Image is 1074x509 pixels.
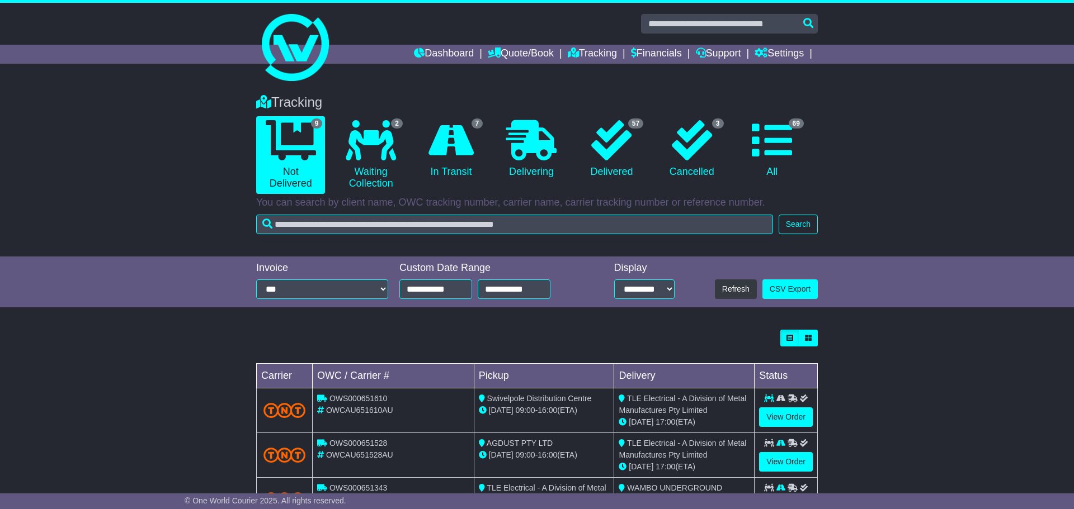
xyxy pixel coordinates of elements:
span: 7 [472,118,483,129]
a: 57 Delivered [577,116,646,182]
a: Support [696,45,741,64]
a: Delivering [497,116,566,182]
span: Swivelpole Distribution Centre [487,394,592,403]
span: 17:00 [656,462,675,471]
span: 2 [391,118,403,129]
div: Tracking [251,94,823,111]
a: Dashboard [414,45,474,64]
span: OWS000651528 [329,439,388,448]
span: 09:00 [516,450,535,459]
div: - (ETA) [479,405,610,416]
span: [DATE] [489,450,514,459]
span: 57 [628,118,643,129]
span: OWS000651343 [329,483,388,492]
span: 69 [789,118,804,129]
td: Carrier [257,364,313,388]
a: 2 Waiting Collection [336,116,405,194]
span: [DATE] [489,406,514,415]
a: View Order [759,452,813,472]
a: Quote/Book [488,45,554,64]
p: You can search by client name, OWC tracking number, carrier name, carrier tracking number or refe... [256,197,818,209]
span: WAMBO UNDERGROUND [627,483,722,492]
a: 7 In Transit [417,116,486,182]
div: Invoice [256,262,388,274]
span: [DATE] [629,462,653,471]
span: 3 [712,118,724,129]
div: (ETA) [619,461,750,473]
a: CSV Export [762,279,818,299]
a: 3 Cancelled [657,116,726,182]
div: (ETA) [619,416,750,428]
td: Status [755,364,818,388]
td: Delivery [614,364,755,388]
div: Custom Date Range [399,262,579,274]
span: TLE Electrical - A Division of Metal Manufactures Pty Limited [619,394,746,415]
a: Financials [631,45,682,64]
span: 17:00 [656,417,675,426]
span: 16:00 [538,406,557,415]
a: 69 All [738,116,807,182]
div: - (ETA) [479,449,610,461]
span: OWCAU651610AU [326,406,393,415]
span: TLE Electrical - A Division of Metal Manufactures Pty Limited [619,439,746,459]
div: Display [614,262,675,274]
span: © One World Courier 2025. All rights reserved. [185,496,346,505]
a: Settings [755,45,804,64]
a: View Order [759,407,813,427]
a: 9 Not Delivered [256,116,325,194]
img: TNT_Domestic.png [263,492,305,507]
span: OWS000651610 [329,394,388,403]
button: Refresh [715,279,757,299]
span: [DATE] [629,417,653,426]
img: TNT_Domestic.png [263,448,305,463]
td: OWC / Carrier # [313,364,474,388]
span: AGDUST PTY LTD [487,439,553,448]
span: 9 [311,118,323,129]
span: TLE Electrical - A Division of Metal Manufactures Pty Limited [479,483,606,504]
span: 16:00 [538,450,557,459]
td: Pickup [474,364,614,388]
img: TNT_Domestic.png [263,403,305,418]
span: OWCAU651528AU [326,450,393,459]
span: 09:00 [516,406,535,415]
a: Tracking [568,45,617,64]
button: Search [779,215,818,234]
